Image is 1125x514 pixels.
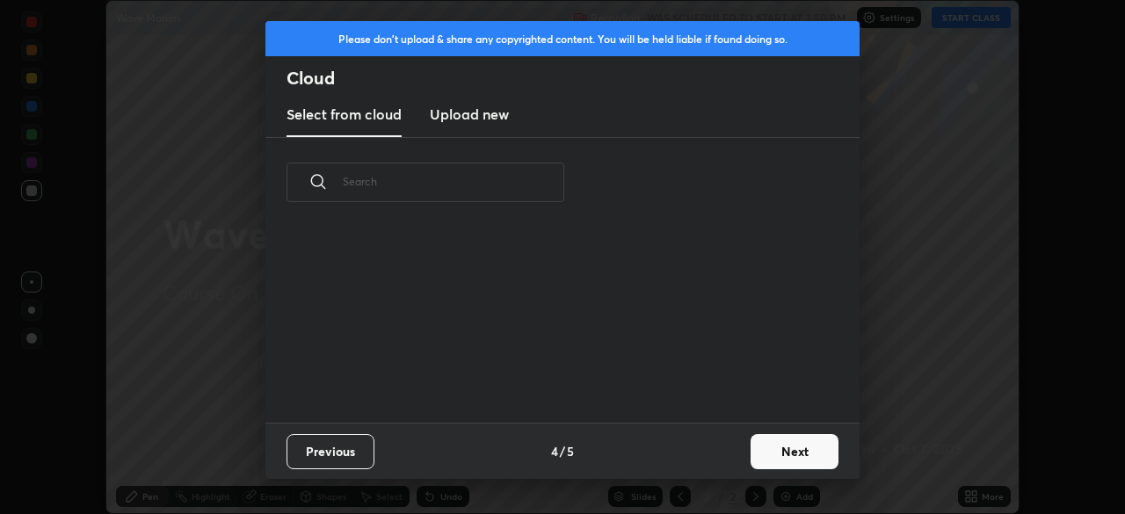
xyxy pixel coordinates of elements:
h4: 5 [567,442,574,460]
h3: Select from cloud [287,104,402,125]
h2: Cloud [287,67,860,90]
h3: Upload new [430,104,509,125]
input: Search [343,144,564,219]
div: Please don't upload & share any copyrighted content. You will be held liable if found doing so. [265,21,860,56]
button: Previous [287,434,374,469]
button: Next [751,434,838,469]
h4: / [560,442,565,460]
h4: 4 [551,442,558,460]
